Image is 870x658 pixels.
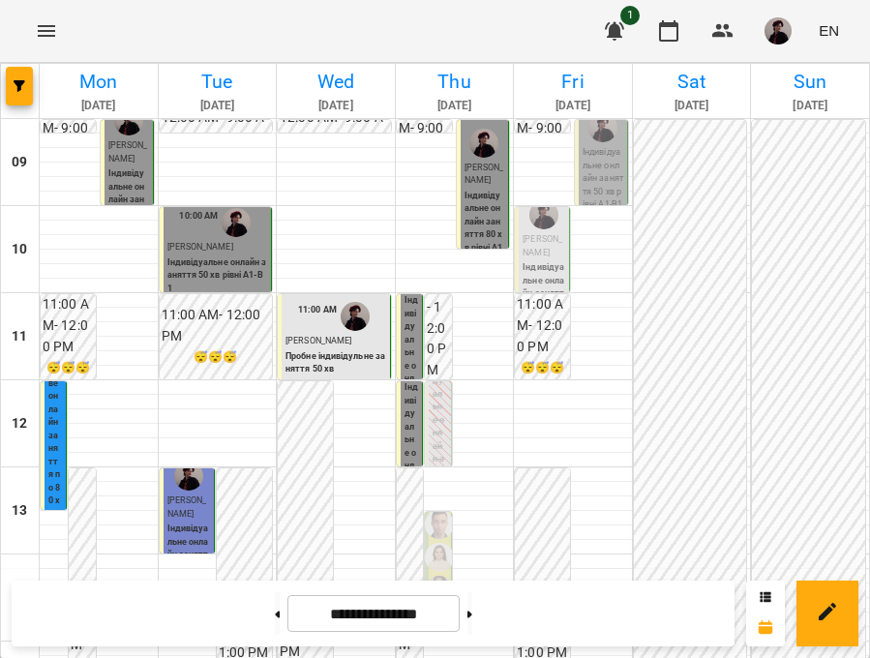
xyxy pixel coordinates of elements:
p: Індивідуальне онлайн заняття 50 хв рівні А1-В1 [405,381,418,630]
h6: 11:00 AM - 12:00 PM [162,305,271,346]
h6: 11:00 AM - 12:00 PM [427,234,449,380]
h6: 😴😴😴 [43,359,94,377]
h6: 11 [12,326,27,347]
h6: 12:00 AM - 9:00 AM [162,107,271,149]
p: Індивідуальне онлайн заняття 50 хв рівні А1-В1 [167,523,210,588]
h6: [DATE] [636,97,748,115]
h6: Sat [636,67,748,97]
h6: Tue [162,67,274,97]
h6: 11:00 AM - 12:00 PM [43,294,94,357]
label: 10:00 AM [179,209,218,223]
h6: 09 [12,152,27,173]
h6: 12:00 AM - 9:00 AM [399,97,450,160]
img: Аліса [174,462,203,491]
h6: 😴😴😴 [517,359,568,377]
h6: 10 [12,239,27,260]
h6: 11:00 AM - 12:00 PM [517,294,568,357]
h6: [DATE] [517,97,629,115]
h6: Fri [517,67,629,97]
p: Індивідуальне онлайн заняття 80 хв рівні А1-В1 [465,190,505,268]
span: [PERSON_NAME] [285,336,351,345]
h6: Sun [754,67,866,97]
span: [PERSON_NAME] [167,495,207,519]
span: [PERSON_NAME] [108,140,148,164]
p: Індивідуальне онлайн заняття 50 хв рівні А1-В1 [405,294,418,543]
label: 11:00 AM [298,303,337,316]
img: Аліса [114,106,143,135]
button: EN [811,13,847,48]
img: Аліса [588,113,617,142]
img: Аліса [222,208,251,237]
span: 1 [620,6,640,25]
h6: 12:00 AM - 9:00 AM [43,97,94,160]
h6: [DATE] [280,97,392,115]
p: Індивідуальне онлайн заняття 50 хв рівні А1-В1 [167,256,268,296]
h6: 😴😴😴 [162,348,271,367]
img: Михайло [425,510,454,539]
span: [PERSON_NAME] [523,234,562,257]
img: 7d603b6c0277b58a862e2388d03b3a1c.jpg [765,17,792,45]
span: EN [819,20,839,41]
p: Пробне індивідульне заняття 50 хв [285,350,386,376]
h6: Wed [280,67,392,97]
span: [PERSON_NAME] [465,163,504,186]
h6: Mon [43,67,155,97]
p: Індивідуальне онлайн заняття 50 хв рівні А1-В1 - [PERSON_NAME] [583,146,623,238]
img: Аліса [529,200,558,229]
img: Аліса [469,129,498,158]
h6: 12 [12,413,27,434]
h6: Thu [399,67,511,97]
h6: [DATE] [399,97,511,115]
h6: [DATE] [43,97,155,115]
h6: 13 [12,500,27,522]
p: Індивідуальне онлайн заняття 50 хв рівні А1-В1 [523,261,565,327]
img: Оксана [425,543,454,572]
h6: 12:00 AM - 9:00 AM [280,107,389,149]
button: Menu [23,8,70,54]
img: Аліса [341,302,370,331]
h6: 12:00 AM - 9:00 AM [517,97,568,160]
h6: [DATE] [754,97,866,115]
p: Індивідуальне онлайн заняття 50 хв рівні А1-В1 [108,167,149,246]
p: Групове онлайн заняття по 80 хв рівні А1-В1 (Група 81 A1) [48,351,62,639]
h6: [DATE] [162,97,274,115]
span: [PERSON_NAME] [167,242,233,252]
